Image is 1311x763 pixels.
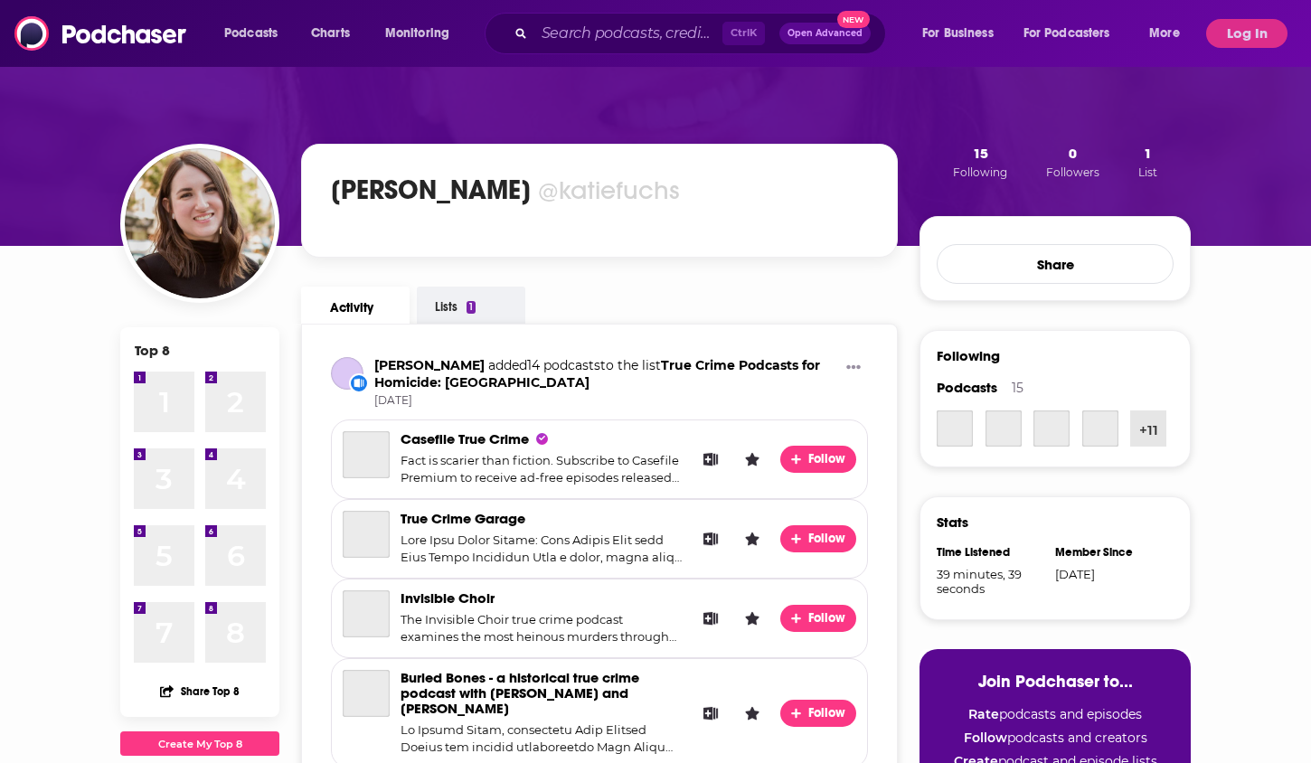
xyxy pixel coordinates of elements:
[808,610,847,626] span: Follow
[1206,19,1287,48] button: Log In
[739,605,766,632] button: Leave a Rating
[922,21,994,46] span: For Business
[808,451,847,466] span: Follow
[986,410,1022,447] a: Serial
[780,700,856,727] button: Follow
[374,357,485,373] a: Katie Fuchs
[1144,145,1152,162] span: 1
[1138,165,1157,179] span: List
[739,446,766,473] button: Leave a Rating
[697,446,724,473] button: Add to List
[839,357,868,380] button: Show More Button
[401,611,683,646] div: The Invisible Choir true crime podcast examines the most heinous murders through investigative st...
[937,513,968,531] h3: Stats
[973,145,988,162] span: 15
[343,590,390,637] a: Invisible Choir
[1055,545,1162,560] div: Member Since
[1033,410,1070,447] a: BirdNote Daily
[1149,21,1180,46] span: More
[1133,144,1163,180] button: 1List
[937,410,973,447] a: Welcome to Night Vale
[1082,410,1118,447] a: The Slowdown: Poetry & Reflection Daily
[343,431,390,478] a: Casefile True Crime
[349,373,369,393] div: New List
[788,29,863,38] span: Open Advanced
[374,357,839,391] h3: to the list
[401,669,639,717] span: Buried Bones - a historical true crime podcast with [PERSON_NAME] and [PERSON_NAME]
[343,511,390,558] a: True Crime Garage
[1012,380,1023,396] div: 15
[964,730,1007,746] strong: Follow
[937,379,997,396] span: Podcasts
[1023,21,1110,46] span: For Podcasters
[401,669,639,717] a: Buried Bones - a historical true crime podcast with Kate Winkler Dawson and Paul Holes
[374,393,839,409] span: [DATE]
[739,700,766,727] button: Leave a Rating
[401,452,683,487] div: Fact is scarier than fiction. Subscribe to Casefile Premium to receive ad-free episodes released ...
[948,144,1013,180] button: 15Following
[224,21,278,46] span: Podcasts
[1012,19,1137,48] button: open menu
[301,287,410,324] a: Activity
[780,446,856,473] button: Follow
[808,705,847,721] span: Follow
[938,671,1173,692] h3: Join Podchaser to...
[938,730,1173,746] li: podcasts and creators
[780,525,856,552] button: Follow
[937,244,1174,284] button: Share
[538,174,680,206] div: @katiefuchs
[212,19,301,48] button: open menu
[502,13,903,54] div: Search podcasts, credits, & more...
[374,357,820,391] a: True Crime Podcasts for Homicide: Los Angeles
[331,357,363,390] a: Katie Fuchs
[401,589,495,607] a: Invisible Choir
[937,545,1043,560] div: Time Listened
[739,525,766,552] button: Leave a Rating
[968,706,999,722] strong: Rate
[135,342,170,359] div: Top 8
[1137,19,1203,48] button: open menu
[401,510,525,527] a: True Crime Garage
[14,16,188,51] img: Podchaser - Follow, Share and Rate Podcasts
[159,674,241,709] button: Share Top 8
[780,605,856,632] button: Follow
[938,706,1173,722] li: podcasts and episodes
[837,11,870,28] span: New
[1055,567,1162,581] div: [DATE]
[910,19,1016,48] button: open menu
[937,347,1000,364] div: Following
[299,19,361,48] a: Charts
[385,21,449,46] span: Monitoring
[697,605,724,632] button: Add to List
[401,532,683,567] div: Lore Ipsu Dolor Sitame: Cons Adipis Elit sedd Eius Tempo Incididun Utla e dolor, magna aliq e adm...
[311,21,350,46] span: Charts
[331,174,531,206] h1: [PERSON_NAME]
[722,22,765,45] span: Ctrl K
[697,525,724,552] button: Add to List
[373,19,473,48] button: open menu
[1046,165,1099,179] span: Followers
[953,165,1007,179] span: Following
[808,531,847,546] span: Follow
[343,670,390,717] a: Buried Bones - a historical true crime podcast with Kate Winkler Dawson and Paul Holes
[401,721,683,757] div: Lo Ipsumd Sitam, consectetu Adip Elitsed Doeius tem incidid utlaboreetdo Magn Aliqu enimadm veni ...
[697,700,724,727] button: Add to List
[125,148,275,298] img: Katie Fuchs
[1130,410,1166,447] button: +11
[120,731,279,756] a: Create My Top 8
[401,430,529,447] a: Casefile True Crime
[1041,144,1105,180] button: 0Followers
[488,357,600,373] span: added 14 podcasts
[534,19,722,48] input: Search podcasts, credits, & more...
[779,23,871,44] button: Open AdvancedNew
[417,287,525,325] a: Lists1
[467,301,476,314] div: 1
[1069,145,1077,162] span: 0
